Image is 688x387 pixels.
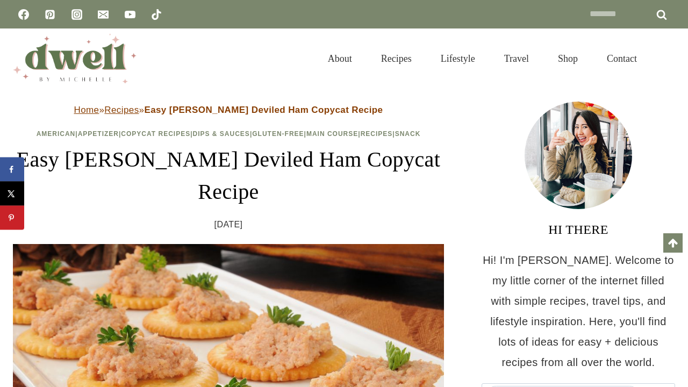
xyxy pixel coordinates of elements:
[193,130,250,138] a: Dips & Sauces
[13,4,34,25] a: Facebook
[482,250,675,372] p: Hi! I'm [PERSON_NAME]. Welcome to my little corner of the internet filled with simple recipes, tr...
[37,130,76,138] a: American
[13,144,444,208] h1: Easy [PERSON_NAME] Deviled Ham Copycat Recipe
[78,130,119,138] a: Appetizer
[121,130,190,138] a: Copycat Recipes
[119,4,141,25] a: YouTube
[313,40,367,77] a: About
[426,40,490,77] a: Lifestyle
[306,130,358,138] a: Main Course
[74,105,99,115] a: Home
[144,105,383,115] strong: Easy [PERSON_NAME] Deviled Ham Copycat Recipe
[361,130,393,138] a: Recipes
[39,4,61,25] a: Pinterest
[13,34,137,83] img: DWELL by michelle
[74,105,383,115] span: » »
[66,4,88,25] a: Instagram
[663,233,683,253] a: Scroll to top
[592,40,651,77] a: Contact
[146,4,167,25] a: TikTok
[367,40,426,77] a: Recipes
[543,40,592,77] a: Shop
[657,49,675,68] button: View Search Form
[313,40,651,77] nav: Primary Navigation
[214,217,243,233] time: [DATE]
[252,130,304,138] a: Gluten-Free
[37,130,421,138] span: | | | | | | |
[92,4,114,25] a: Email
[490,40,543,77] a: Travel
[104,105,139,115] a: Recipes
[395,130,421,138] a: Snack
[482,220,675,239] h3: HI THERE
